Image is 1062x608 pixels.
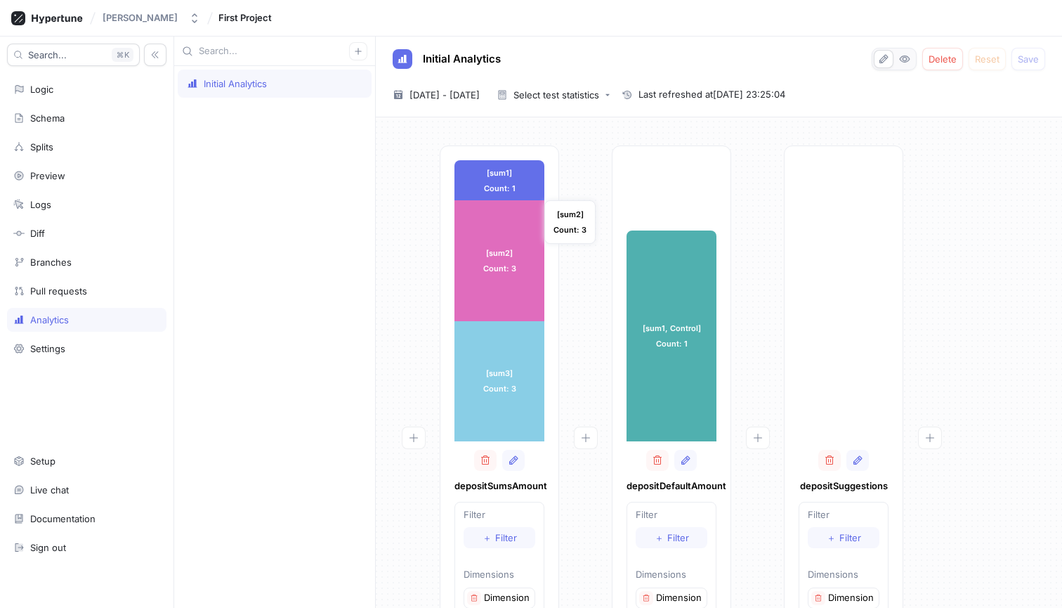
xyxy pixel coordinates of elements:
div: Settings [30,343,65,354]
div: Splits [30,141,53,153]
div: Branches [30,257,72,268]
div: Pull requests [30,285,87,297]
span: Initial Analytics [423,53,501,65]
p: depositSuggestions [799,479,889,493]
button: ＋Filter [464,527,535,548]
div: Preview [30,170,65,181]
button: [PERSON_NAME] [97,6,206,30]
p: Dimension 1 [828,591,876,605]
span: Search... [28,51,67,59]
p: Dimensions [636,568,707,582]
button: Save [1011,48,1045,70]
span: [DATE] - [DATE] [409,88,480,102]
span: ＋ [655,533,664,542]
div: [sum1, Control] Count: 1 [627,231,716,441]
div: Live chat [30,484,69,496]
span: ＋ [827,533,836,542]
p: depositSumsAmount [454,479,544,493]
div: Logs [30,199,51,210]
div: Setup [30,455,55,467]
p: Filter [808,508,879,522]
p: Dimension 1 [656,591,704,605]
div: Initial Analytics [204,78,267,89]
button: Reset [969,48,1006,70]
p: Filter [636,508,707,522]
p: Dimensions [464,568,535,582]
div: Schema [30,112,65,124]
div: [sum1] Count: 1 [454,160,544,200]
span: Reset [975,55,999,63]
p: Dimension 1 [484,591,532,605]
button: Delete [922,48,963,70]
span: Filter [839,533,861,542]
button: Select test statistics [491,84,616,105]
div: Select test statistics [513,91,599,100]
span: ＋ [483,533,492,542]
div: Logic [30,84,53,95]
a: Documentation [7,507,166,531]
div: [sum2] Count: 3 [544,200,596,244]
div: Documentation [30,513,96,524]
span: First Project [218,13,272,22]
div: Sign out [30,542,66,553]
span: Last refreshed at [DATE] 23:25:04 [638,88,785,102]
button: ＋Filter [636,527,707,548]
span: Filter [495,533,517,542]
div: [sum3] Count: 3 [454,321,544,441]
button: Search...K [7,44,140,66]
p: depositDefaultAmount [627,479,716,493]
div: K [112,48,133,62]
p: Filter [464,508,535,522]
button: ＋Filter [808,527,879,548]
div: [sum2] Count: 3 [454,200,544,321]
div: [PERSON_NAME] [103,12,178,24]
p: Dimensions [808,568,879,582]
input: Search... [199,44,349,58]
span: Save [1018,55,1039,63]
div: Diff [30,228,45,239]
span: Filter [667,533,689,542]
div: Analytics [30,314,69,325]
span: Delete [929,55,957,63]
